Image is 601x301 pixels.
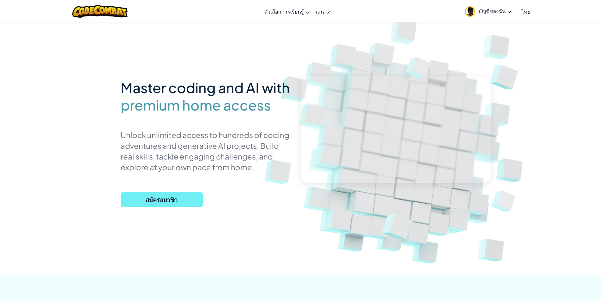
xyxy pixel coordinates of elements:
a: ตัวเลือกการเรียนรู้ [261,3,313,20]
img: Overlap cubes [397,47,441,87]
span: ตัวเลือกการเรียนรู้ [264,8,304,15]
button: สมัครสมาชิก [121,192,203,207]
p: Unlock unlimited access to hundreds of coding adventures and generative AI projects. Build real s... [121,129,291,172]
a: ไทย [518,3,533,20]
img: Overlap cubes [481,180,528,222]
img: Overlap cubes [370,196,428,252]
img: CodeCombat logo [72,5,128,18]
a: เล่น [313,3,333,20]
span: เล่น [316,8,324,15]
img: Overlap cubes [478,47,533,101]
span: ไทย [521,8,530,15]
span: บัญชีของฉัน [478,8,511,14]
a: บัญชีของฉัน [462,1,514,21]
span: premium home access [121,96,271,114]
img: avatar [465,6,475,17]
span: Master coding and AI with [121,79,290,96]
